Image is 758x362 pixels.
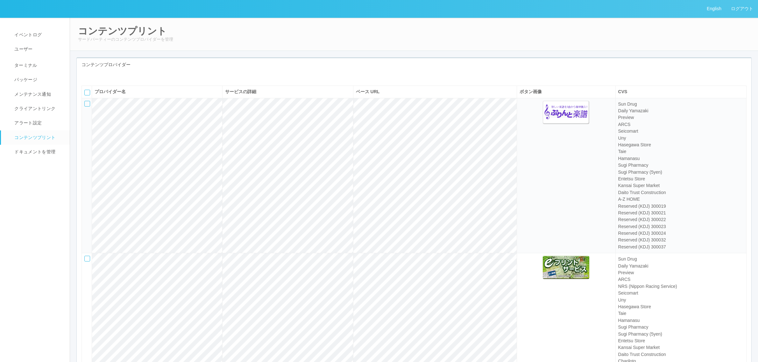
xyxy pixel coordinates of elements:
[78,26,750,36] h2: コンテンツプリント
[618,216,744,223] div: Reserved (KDJ) 300022
[1,42,75,56] a: ユーザー
[618,317,744,324] div: Hamanasu
[618,142,744,148] div: Hasegawa Store
[95,88,220,95] div: プロバイダー名
[618,169,744,176] div: Sugi Pharmacy (5yen)
[1,87,75,101] a: メンテナンス通知
[1,130,75,145] a: コンテンツプリント
[618,128,744,135] div: Seicomart
[13,92,51,97] span: メンテナンス通知
[618,230,744,237] div: Reserved (KDJ) 300024
[618,182,744,189] div: Kansai Super Market
[618,196,744,203] div: A-Z HOME
[13,77,37,82] span: パッケージ
[13,32,42,37] span: イベントログ
[520,88,613,95] div: ボタン画像
[1,73,75,87] a: パッケージ
[618,269,744,276] div: Preview
[618,237,744,243] div: Reserved (KDJ) 300032
[1,145,75,159] a: ドキュメントを管理
[618,283,744,290] div: NRS (Nippon Racing Service)
[618,351,744,358] div: Daito Trust Construction
[13,135,55,140] span: コンテンツプリント
[13,63,37,68] span: ターミナル
[543,101,589,124] img: public
[618,155,744,162] div: Hamanasu
[78,36,750,43] p: サードパーティーのコンテンツプロバイダーを管理
[1,116,75,130] a: アラート設定
[356,88,514,95] div: ベース URL
[1,101,75,116] a: クライアントリンク
[77,58,751,71] div: コンテンツプロバイダー
[618,148,744,155] div: Taie
[618,162,744,169] div: Sugi Pharmacy
[618,121,744,128] div: ARCS
[618,108,744,114] div: Daily Yamazaki
[543,256,589,279] img: public
[13,120,42,125] span: アラート設定
[1,57,75,73] a: ターミナル
[618,256,744,262] div: Sun Drug
[618,263,744,269] div: Daily Yamazaki
[618,114,744,121] div: Preview
[13,106,55,111] span: クライアントリンク
[1,28,75,42] a: イベントログ
[618,101,744,108] div: Sun Drug
[618,210,744,216] div: Reserved (KDJ) 300021
[618,303,744,310] div: Hasegawa Store
[618,276,744,283] div: ARCS
[618,338,744,344] div: Entetsu Store
[618,189,744,196] div: Daito Trust Construction
[618,310,744,317] div: Taie
[618,324,744,331] div: Sugi Pharmacy
[618,223,744,230] div: Reserved (KDJ) 300023
[13,149,55,154] span: ドキュメントを管理
[618,331,744,338] div: Sugi Pharmacy (5yen)
[13,46,32,52] span: ユーザー
[225,88,350,95] div: サービスの詳細
[618,176,744,182] div: Entetsu Store
[618,88,744,95] div: CVS
[618,297,744,303] div: Uny
[618,244,744,250] div: Reserved (KDJ) 300037
[618,135,744,142] div: Uny
[618,290,744,296] div: Seicomart
[618,344,744,351] div: Kansai Super Market
[618,203,744,210] div: Reserved (KDJ) 300019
